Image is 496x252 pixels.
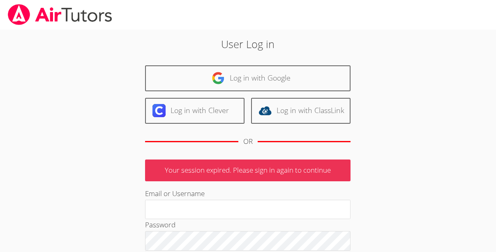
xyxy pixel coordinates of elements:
[152,104,166,117] img: clever-logo-6eab21bc6e7a338710f1a6ff85c0baf02591cd810cc4098c63d3a4b26e2feb20.svg
[145,220,175,229] label: Password
[243,136,253,148] div: OR
[7,4,113,25] img: airtutors_banner-c4298cdbf04f3fff15de1276eac7730deb9818008684d7c2e4769d2f7ddbe033.png
[251,98,351,124] a: Log in with ClassLink
[145,160,351,181] p: Your session expired. Please sign in again to continue
[145,98,245,124] a: Log in with Clever
[258,104,272,117] img: classlink-logo-d6bb404cc1216ec64c9a2012d9dc4662098be43eaf13dc465df04b49fa7ab582.svg
[212,72,225,85] img: google-logo-50288ca7cdecda66e5e0955fdab243c47b7ad437acaf1139b6f446037453330a.svg
[145,65,351,91] a: Log in with Google
[145,189,205,198] label: Email or Username
[145,200,351,220] input: overall type: HTML_TYPE_EMAIL server type: USERNAME heuristic type: UNKNOWN_TYPE label: Email or ...
[114,36,382,52] h2: User Log in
